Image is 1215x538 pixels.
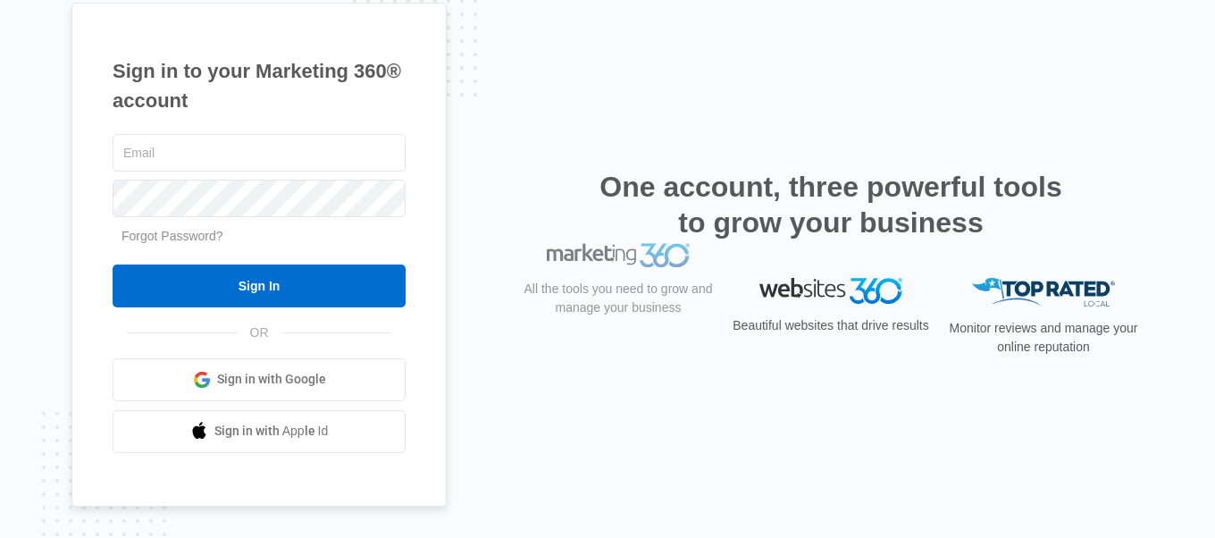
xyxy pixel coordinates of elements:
[113,56,406,115] h1: Sign in to your Marketing 360® account
[972,278,1115,307] img: Top Rated Local
[731,316,931,335] p: Beautiful websites that drive results
[594,169,1068,240] h2: One account, three powerful tools to grow your business
[113,358,406,401] a: Sign in with Google
[113,265,406,307] input: Sign In
[121,229,223,243] a: Forgot Password?
[759,278,902,304] img: Websites 360
[518,315,718,352] p: All the tools you need to grow and manage your business
[113,134,406,172] input: Email
[217,370,326,389] span: Sign in with Google
[238,324,281,342] span: OR
[547,278,690,303] img: Marketing 360
[113,410,406,453] a: Sign in with Apple Id
[214,422,329,441] span: Sign in with Apple Id
[943,319,1144,357] p: Monitor reviews and manage your online reputation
